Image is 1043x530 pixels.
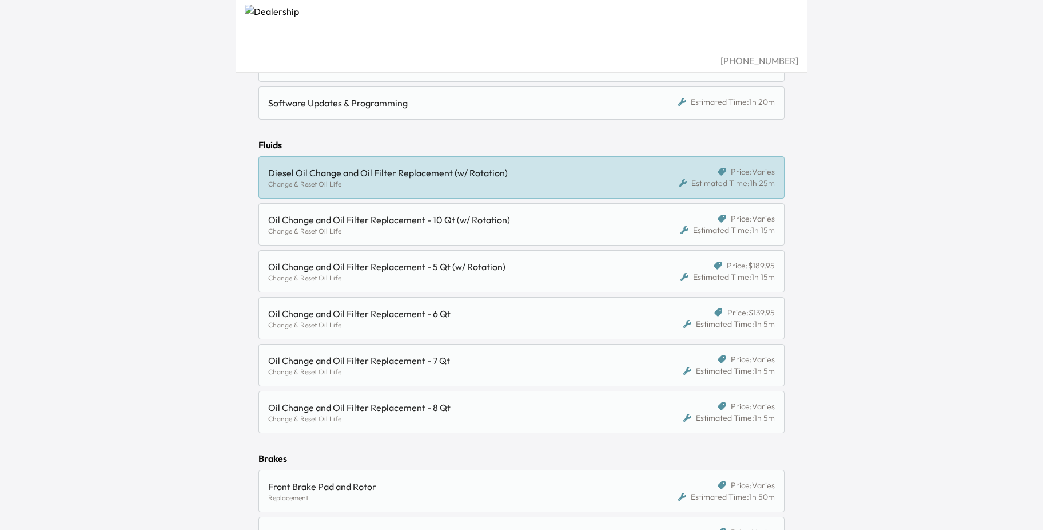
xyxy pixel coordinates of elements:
[731,354,775,365] span: Price: Varies
[731,401,775,412] span: Price: Varies
[683,365,775,377] div: Estimated Time: 1h 5m
[679,177,775,189] div: Estimated Time: 1h 25m
[268,321,639,330] div: Change & Reset Oil Life
[268,274,639,283] div: Change & Reset Oil Life
[268,180,639,189] div: Change & Reset Oil Life
[268,480,639,493] div: Front Brake Pad and Rotor
[268,96,639,110] div: Software Updates & Programming
[680,271,775,283] div: Estimated Time: 1h 15m
[731,166,775,177] span: Price: Varies
[268,367,639,377] div: Change & Reset Oil Life
[245,54,798,68] div: [PHONE_NUMBER]
[727,260,775,271] span: Price: $189.95
[268,401,639,414] div: Oil Change and Oil Filter Replacement - 8 Qt
[678,491,775,503] div: Estimated Time: 1h 50m
[268,213,639,227] div: Oil Change and Oil Filter Replacement - 10 Qt (w/ Rotation)
[678,96,775,108] div: Estimated Time: 1h 20m
[683,318,775,330] div: Estimated Time: 1h 5m
[268,260,639,274] div: Oil Change and Oil Filter Replacement - 5 Qt (w/ Rotation)
[680,224,775,236] div: Estimated Time: 1h 15m
[683,412,775,424] div: Estimated Time: 1h 5m
[268,307,639,321] div: Oil Change and Oil Filter Replacement - 6 Qt
[258,452,785,465] div: Brakes
[268,493,639,503] div: Replacement
[268,414,639,424] div: Change & Reset Oil Life
[268,227,639,236] div: Change & Reset Oil Life
[245,5,798,54] img: Dealership
[727,307,775,318] span: Price: $139.95
[258,138,785,152] div: Fluids
[268,166,639,180] div: Diesel Oil Change and Oil Filter Replacement (w/ Rotation)
[731,213,775,224] span: Price: Varies
[268,354,639,367] div: Oil Change and Oil Filter Replacement - 7 Qt
[731,480,775,491] span: Price: Varies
